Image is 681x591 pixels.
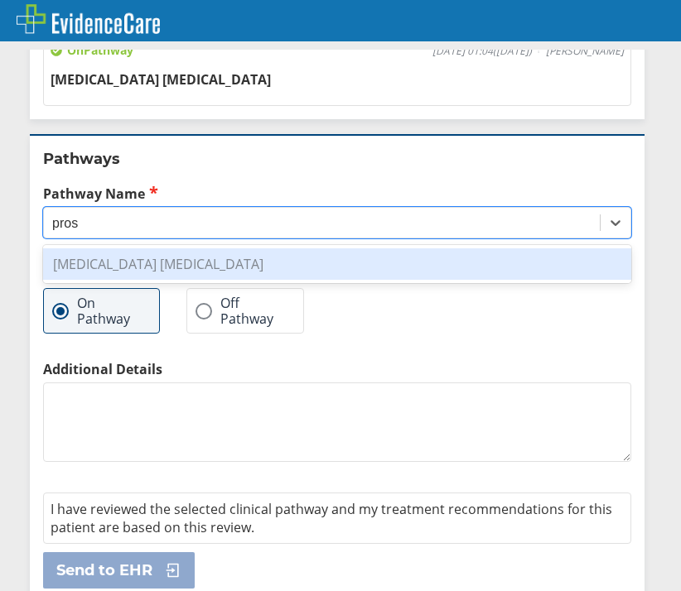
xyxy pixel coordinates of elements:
span: I have reviewed the selected clinical pathway and my treatment recommendations for this patient a... [51,500,612,536]
img: EvidenceCare [17,4,160,34]
span: [DATE] 01:04 ( [DATE] ) [432,45,532,58]
span: On Pathway [51,42,133,59]
div: [MEDICAL_DATA] [MEDICAL_DATA] [43,248,631,280]
label: Off Pathway [196,295,278,326]
button: Send to EHR [43,552,195,589]
span: [PERSON_NAME] [546,45,624,58]
span: [MEDICAL_DATA] [MEDICAL_DATA] [51,70,271,89]
label: On Pathway [52,295,134,326]
label: Pathway Name [43,184,631,203]
span: Send to EHR [56,560,152,580]
h2: Pathways [43,149,631,169]
label: Additional Details [43,360,631,378]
